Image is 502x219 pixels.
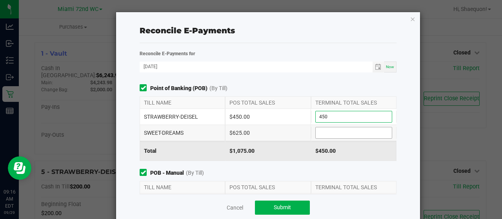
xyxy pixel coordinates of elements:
[225,181,311,193] div: POS TOTAL SALES
[8,156,31,180] iframe: Resource center
[225,194,311,209] div: $95.00
[255,201,310,215] button: Submit
[140,169,150,177] form-toggle: Include in reconciliation
[386,65,394,69] span: Now
[209,84,227,92] span: (By Till)
[140,141,225,161] div: Total
[140,51,195,56] strong: Reconcile E-Payments for
[150,169,184,177] strong: POB - Manual
[274,204,291,210] span: Submit
[186,169,204,177] span: (By Till)
[140,84,150,92] form-toggle: Include in reconciliation
[140,25,397,36] div: Reconcile E-Payments
[311,97,397,109] div: TERMINAL TOTAL SALES
[311,141,397,161] div: $450.00
[373,62,384,72] span: Toggle calendar
[225,141,311,161] div: $1,075.00
[311,181,397,193] div: TERMINAL TOTAL SALES
[225,109,311,125] div: $450.00
[140,181,225,193] div: TILL NAME
[140,109,225,125] div: STRAWBERRY-DEISEL
[225,97,311,109] div: POS TOTAL SALES
[227,204,243,212] a: Cancel
[140,97,225,109] div: TILL NAME
[140,125,225,141] div: SWEET-DREAMS
[140,194,225,209] div: SWEET-DREAMS
[140,62,373,71] input: Date
[150,84,207,92] strong: Point of Banking (POB)
[225,125,311,141] div: $625.00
